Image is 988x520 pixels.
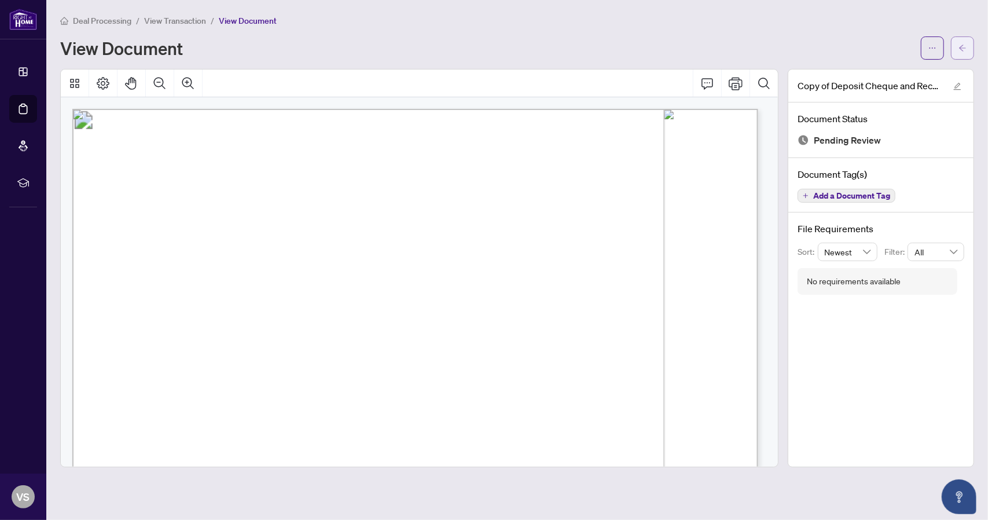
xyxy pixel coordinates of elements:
span: plus [803,193,809,199]
span: Deal Processing [73,16,131,26]
button: Add a Document Tag [798,189,895,203]
h4: Document Status [798,112,964,126]
span: edit [953,82,961,90]
span: View Document [219,16,277,26]
span: View Transaction [144,16,206,26]
span: Newest [825,243,871,261]
button: Open asap [942,479,976,514]
span: Add a Document Tag [813,192,890,200]
span: Pending Review [814,133,881,148]
span: VS [17,489,30,505]
span: arrow-left [958,44,967,52]
span: home [60,17,68,25]
img: Document Status [798,134,809,146]
span: ellipsis [928,44,936,52]
p: Sort: [798,246,818,258]
span: Copy of Deposit Cheque and Receipt - 2309 Thruxton Dr.pdf [798,79,942,93]
img: logo [9,9,37,30]
h4: File Requirements [798,222,964,236]
li: / [211,14,214,27]
div: No requirements available [807,275,901,288]
h4: Document Tag(s) [798,167,964,181]
li: / [136,14,139,27]
span: All [914,243,957,261]
h1: View Document [60,39,183,57]
p: Filter: [884,246,908,258]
